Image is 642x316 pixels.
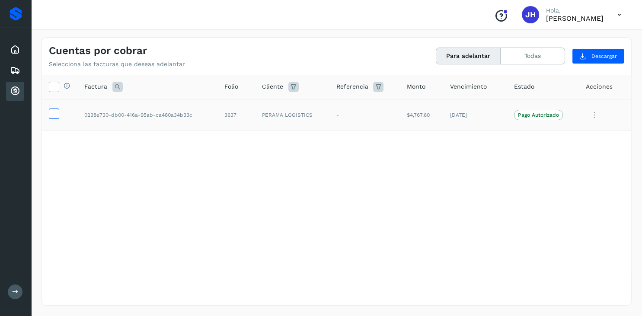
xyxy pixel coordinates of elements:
p: Selecciona las facturas que deseas adelantar [49,61,185,68]
td: 0238e730-db00-416a-95ab-ca480a34b33c [77,99,217,131]
td: 3637 [217,99,255,131]
div: Inicio [6,40,24,59]
span: Vencimiento [450,82,487,91]
button: Todas [501,48,565,64]
span: Acciones [586,82,612,91]
span: Descargar [591,52,617,60]
p: JoseJorge Huitzil Santiago [546,14,604,22]
p: Hola, [546,7,604,14]
td: [DATE] [443,99,507,131]
span: Cliente [262,82,283,91]
span: Folio [224,82,238,91]
td: - [329,99,399,131]
span: Referencia [336,82,368,91]
span: Estado [514,82,534,91]
span: Monto [407,82,425,91]
div: Cuentas por cobrar [6,82,24,101]
div: Embarques [6,61,24,80]
span: Factura [84,82,107,91]
td: PERAMA LOGISTICS [255,99,329,131]
h4: Cuentas por cobrar [49,45,147,57]
button: Para adelantar [436,48,501,64]
button: Descargar [572,48,624,64]
td: $4,767.60 [400,99,443,131]
p: Pago Autorizado [518,112,559,118]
